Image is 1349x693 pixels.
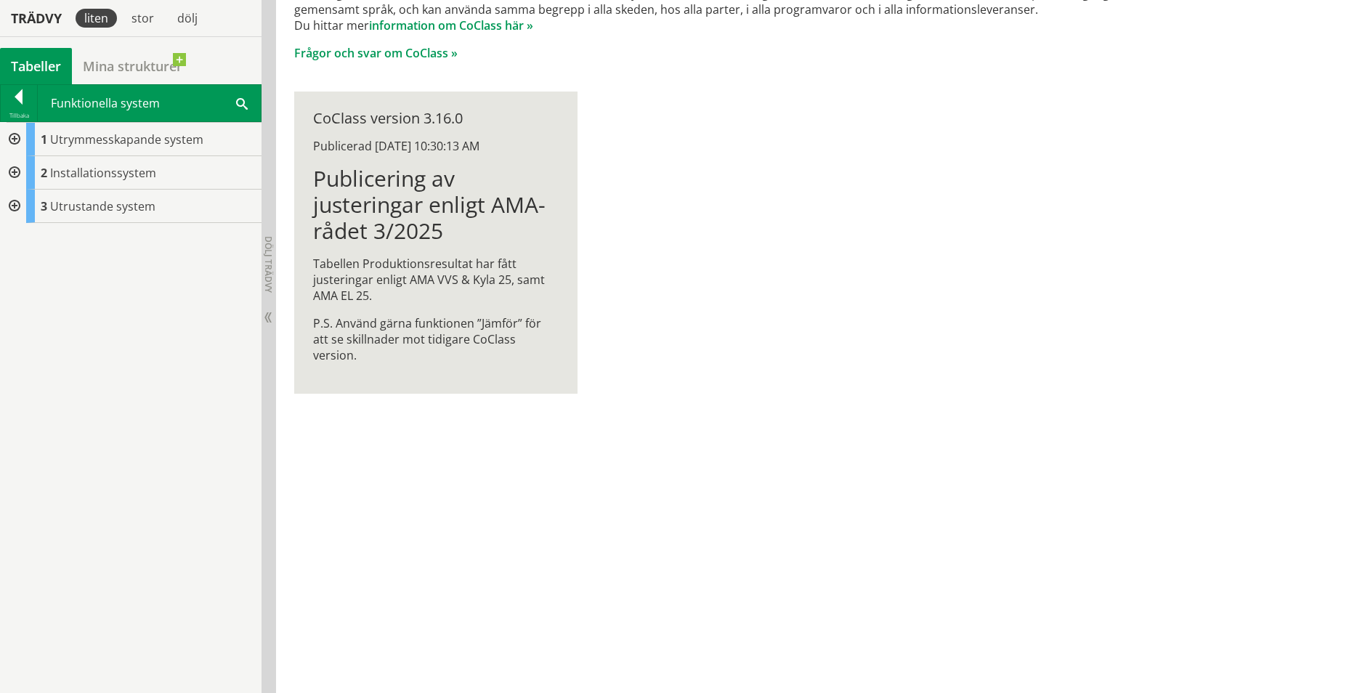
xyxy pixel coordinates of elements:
div: Funktionella system [38,85,261,121]
span: 2 [41,165,47,181]
span: 1 [41,131,47,147]
a: Frågor och svar om CoClass » [294,45,458,61]
p: P.S. Använd gärna funktionen ”Jämför” för att se skillnader mot tidigare CoClass version. [313,315,558,363]
div: liten [76,9,117,28]
span: Utrymmesskapande system [50,131,203,147]
span: Sök i tabellen [236,95,248,110]
span: 3 [41,198,47,214]
div: stor [123,9,163,28]
div: Publicerad [DATE] 10:30:13 AM [313,138,558,154]
span: Utrustande system [50,198,155,214]
span: Installationssystem [50,165,156,181]
a: information om CoClass här » [369,17,533,33]
p: Tabellen Produktionsresultat har fått justeringar enligt AMA VVS & Kyla 25, samt AMA EL 25. [313,256,558,304]
div: Tillbaka [1,110,37,121]
div: dölj [169,9,206,28]
h1: Publicering av justeringar enligt AMA-rådet 3/2025 [313,166,558,244]
span: Dölj trädvy [262,236,275,293]
a: Mina strukturer [72,48,193,84]
div: Trädvy [3,10,70,26]
div: CoClass version 3.16.0 [313,110,558,126]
